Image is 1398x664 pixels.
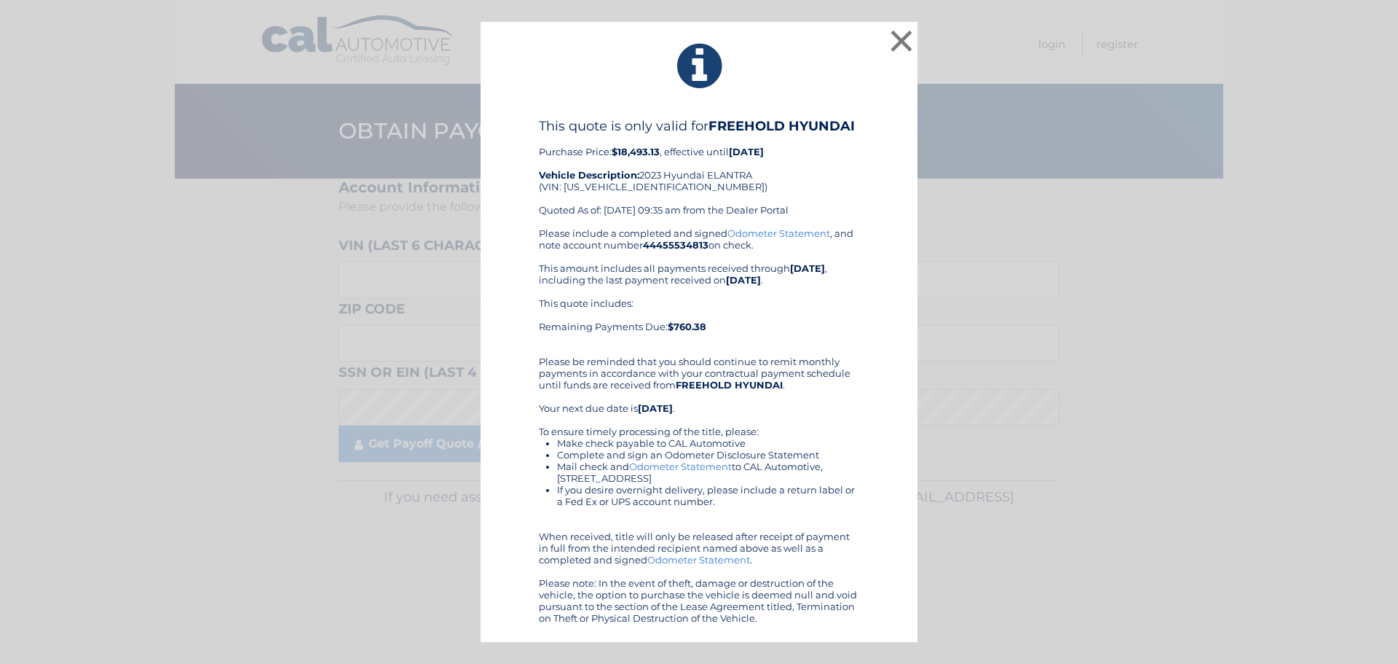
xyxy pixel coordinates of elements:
b: 44455534813 [643,239,708,251]
li: Mail check and to CAL Automotive, [STREET_ADDRESS] [557,461,859,484]
b: [DATE] [729,146,764,157]
div: Purchase Price: , effective until 2023 Hyundai ELANTRA (VIN: [US_VEHICLE_IDENTIFICATION_NUMBER]) ... [539,118,859,227]
button: × [887,26,916,55]
li: If you desire overnight delivery, please include a return label or a Fed Ex or UPS account number. [557,484,859,507]
b: [DATE] [790,262,825,274]
strong: Vehicle Description: [539,169,639,181]
b: $18,493.13 [612,146,660,157]
a: Odometer Statement [629,461,732,472]
div: This quote includes: Remaining Payments Due: [539,297,859,344]
div: Please include a completed and signed , and note account number on check. This amount includes al... [539,227,859,624]
a: Odometer Statement [727,227,830,239]
li: Make check payable to CAL Automotive [557,437,859,449]
b: FREEHOLD HYUNDAI [676,379,783,391]
b: $760.38 [668,321,706,332]
a: Odometer Statement [647,554,750,566]
li: Complete and sign an Odometer Disclosure Statement [557,449,859,461]
b: [DATE] [726,274,761,286]
b: [DATE] [638,402,673,414]
b: FREEHOLD HYUNDAI [708,118,855,134]
h4: This quote is only valid for [539,118,859,134]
